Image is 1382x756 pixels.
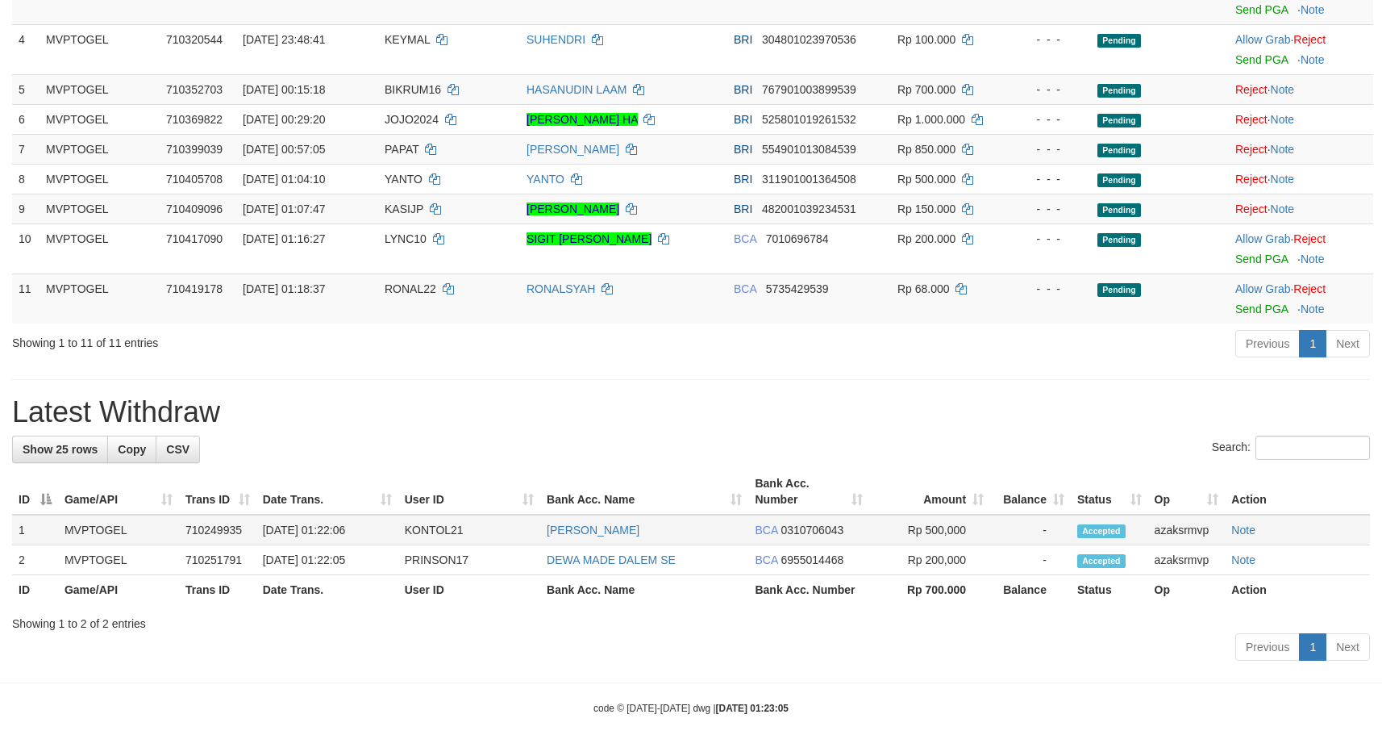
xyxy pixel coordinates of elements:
span: Pending [1097,233,1141,247]
a: Copy [107,436,156,463]
a: Allow Grab [1235,232,1290,245]
a: [PERSON_NAME] HA [527,113,638,126]
span: [DATE] 01:18:37 [243,282,325,295]
td: MVPTOGEL [40,274,160,324]
a: CSV [156,436,200,463]
span: Rp 68.000 [897,282,950,295]
span: Copy 767901003899539 to clipboard [762,83,856,96]
div: - - - [1018,281,1084,297]
th: Op: activate to sort column ascending [1148,469,1226,515]
span: BCA [755,553,777,566]
a: Reject [1293,232,1326,245]
span: Pending [1097,114,1141,127]
span: 710419178 [166,282,223,295]
span: Pending [1097,203,1141,217]
td: 7 [12,134,40,164]
a: Note [1301,303,1325,315]
td: MVPTOGEL [40,223,160,274]
a: Reject [1235,143,1268,156]
th: User ID: activate to sort column ascending [398,469,540,515]
td: MVPTOGEL [58,515,179,545]
a: Note [1301,53,1325,66]
td: Rp 500,000 [869,515,990,545]
a: Send PGA [1235,303,1288,315]
span: Copy 554901013084539 to clipboard [762,143,856,156]
th: Trans ID: activate to sort column ascending [179,469,256,515]
span: Copy 311901001364508 to clipboard [762,173,856,186]
td: 10 [12,223,40,274]
a: Allow Grab [1235,33,1290,46]
td: 1 [12,515,58,545]
td: - [990,545,1071,575]
span: Pending [1097,34,1141,48]
th: Game/API [58,575,179,605]
span: Pending [1097,144,1141,157]
th: Action [1225,575,1370,605]
span: 710405708 [166,173,223,186]
a: 1 [1299,633,1326,661]
a: Reject [1293,33,1326,46]
th: Balance [990,575,1071,605]
a: Note [1271,203,1295,215]
span: KASIJP [385,203,423,215]
div: - - - [1018,231,1084,247]
a: SUHENDRI [527,33,585,46]
td: 2 [12,545,58,575]
a: Next [1326,633,1370,661]
span: BCA [734,282,756,295]
a: Note [1271,173,1295,186]
span: Copy 6955014468 to clipboard [780,553,843,566]
th: Action [1225,469,1370,515]
span: Show 25 rows [23,443,98,456]
span: · [1235,232,1293,245]
span: RONAL22 [385,282,436,295]
span: Copy 304801023970536 to clipboard [762,33,856,46]
td: 6 [12,104,40,134]
th: Date Trans.: activate to sort column ascending [256,469,398,515]
th: Status [1071,575,1148,605]
a: RONALSYAH [527,282,595,295]
span: · [1235,33,1293,46]
td: MVPTOGEL [40,194,160,223]
div: Showing 1 to 2 of 2 entries [12,609,1370,632]
span: CSV [166,443,189,456]
input: Search: [1255,436,1370,460]
span: [DATE] 00:29:20 [243,113,325,126]
th: Trans ID [179,575,256,605]
span: Copy 482001039234531 to clipboard [762,203,856,215]
span: JOJO2024 [385,113,439,126]
a: Send PGA [1235,53,1288,66]
a: Reject [1235,173,1268,186]
th: Status: activate to sort column ascending [1071,469,1148,515]
td: MVPTOGEL [40,164,160,194]
span: 710399039 [166,143,223,156]
span: [DATE] 23:48:41 [243,33,325,46]
td: · [1229,74,1373,104]
a: Note [1231,524,1255,537]
span: 710352703 [166,83,223,96]
span: LYNC10 [385,232,427,245]
a: [PERSON_NAME] [527,143,619,156]
td: 11 [12,274,40,324]
h1: Latest Withdraw [12,396,1370,428]
td: MVPTOGEL [40,74,160,104]
span: BIKRUM16 [385,83,441,96]
a: Reject [1293,282,1326,295]
a: Previous [1235,330,1300,357]
td: Rp 200,000 [869,545,990,575]
span: Pending [1097,84,1141,98]
th: Bank Acc. Name: activate to sort column ascending [540,469,748,515]
a: Reject [1235,113,1268,126]
span: Rp 850.000 [897,143,955,156]
td: PRINSON17 [398,545,540,575]
div: - - - [1018,141,1084,157]
span: Pending [1097,283,1141,297]
div: - - - [1018,201,1084,217]
td: · [1229,223,1373,274]
span: BRI [734,143,752,156]
a: Allow Grab [1235,282,1290,295]
span: Rp 1.000.000 [897,113,965,126]
th: Balance: activate to sort column ascending [990,469,1071,515]
th: Amount: activate to sort column ascending [869,469,990,515]
span: BRI [734,113,752,126]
